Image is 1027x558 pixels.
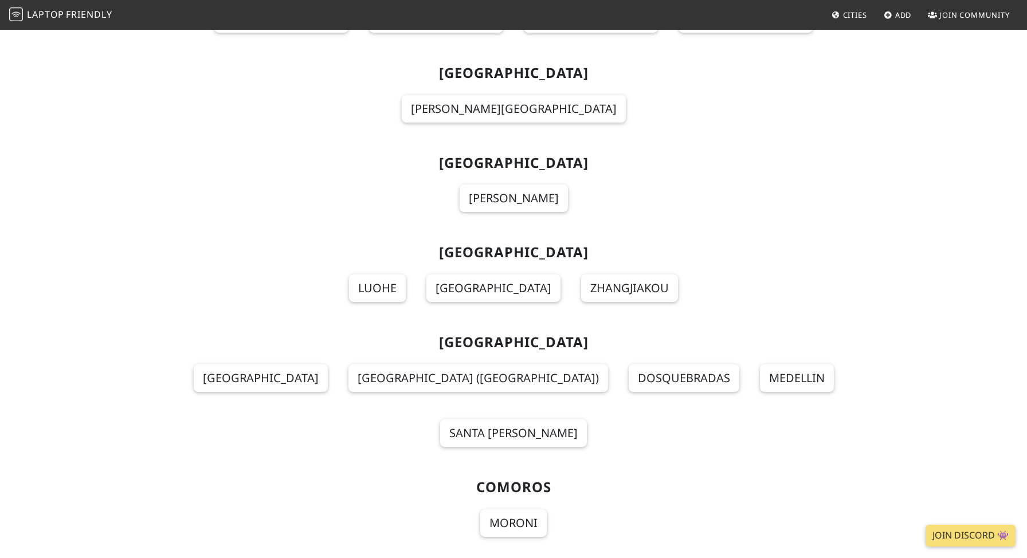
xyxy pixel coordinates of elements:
[440,419,587,447] a: Santa [PERSON_NAME]
[879,5,916,25] a: Add
[142,65,885,81] h2: [GEOGRAPHIC_DATA]
[923,5,1014,25] a: Join Community
[460,184,568,212] a: [PERSON_NAME]
[426,274,560,302] a: [GEOGRAPHIC_DATA]
[142,155,885,171] h2: [GEOGRAPHIC_DATA]
[9,5,112,25] a: LaptopFriendly LaptopFriendly
[629,364,739,392] a: Dosquebradas
[827,5,872,25] a: Cities
[349,274,406,302] a: Luohe
[760,364,834,392] a: Medellin
[348,364,608,392] a: [GEOGRAPHIC_DATA] ([GEOGRAPHIC_DATA])
[9,7,23,21] img: LaptopFriendly
[843,10,867,20] span: Cities
[66,8,112,21] span: Friendly
[27,8,64,21] span: Laptop
[142,244,885,261] h2: [GEOGRAPHIC_DATA]
[895,10,912,20] span: Add
[194,364,328,392] a: [GEOGRAPHIC_DATA]
[142,479,885,496] h2: Comoros
[939,10,1010,20] span: Join Community
[581,274,678,302] a: Zhangjiakou
[480,509,547,537] a: Moroni
[402,95,626,123] a: [PERSON_NAME][GEOGRAPHIC_DATA]
[142,334,885,351] h2: [GEOGRAPHIC_DATA]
